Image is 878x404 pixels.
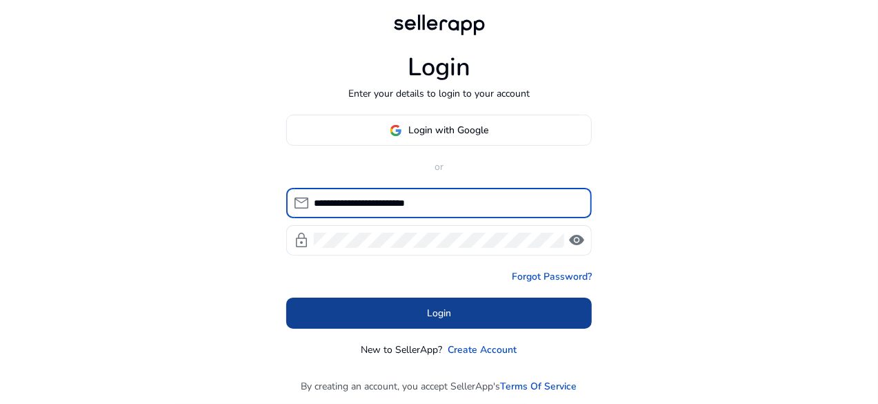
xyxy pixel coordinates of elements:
[286,160,592,174] p: or
[348,86,530,101] p: Enter your details to login to your account
[448,343,517,357] a: Create Account
[293,195,310,211] span: mail
[409,123,489,137] span: Login with Google
[501,379,577,394] a: Terms Of Service
[293,232,310,249] span: lock
[286,298,592,329] button: Login
[427,306,451,320] span: Login
[408,52,470,82] h1: Login
[512,269,592,284] a: Forgot Password?
[361,343,443,357] p: New to SellerApp?
[390,124,402,137] img: google-logo.svg
[286,115,592,146] button: Login with Google
[568,232,585,249] span: visibility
